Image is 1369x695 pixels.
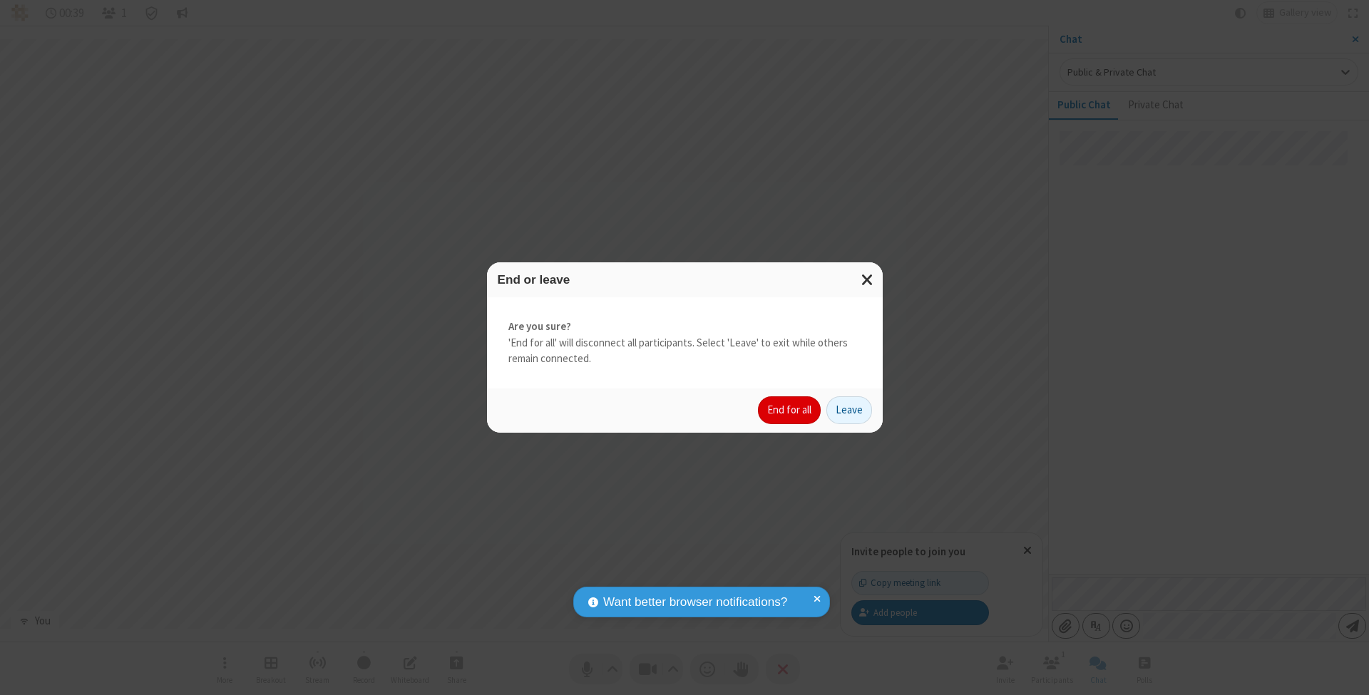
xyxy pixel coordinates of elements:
[826,396,872,425] button: Leave
[508,319,861,335] strong: Are you sure?
[498,273,872,287] h3: End or leave
[853,262,883,297] button: Close modal
[758,396,821,425] button: End for all
[603,593,787,612] span: Want better browser notifications?
[487,297,883,388] div: 'End for all' will disconnect all participants. Select 'Leave' to exit while others remain connec...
